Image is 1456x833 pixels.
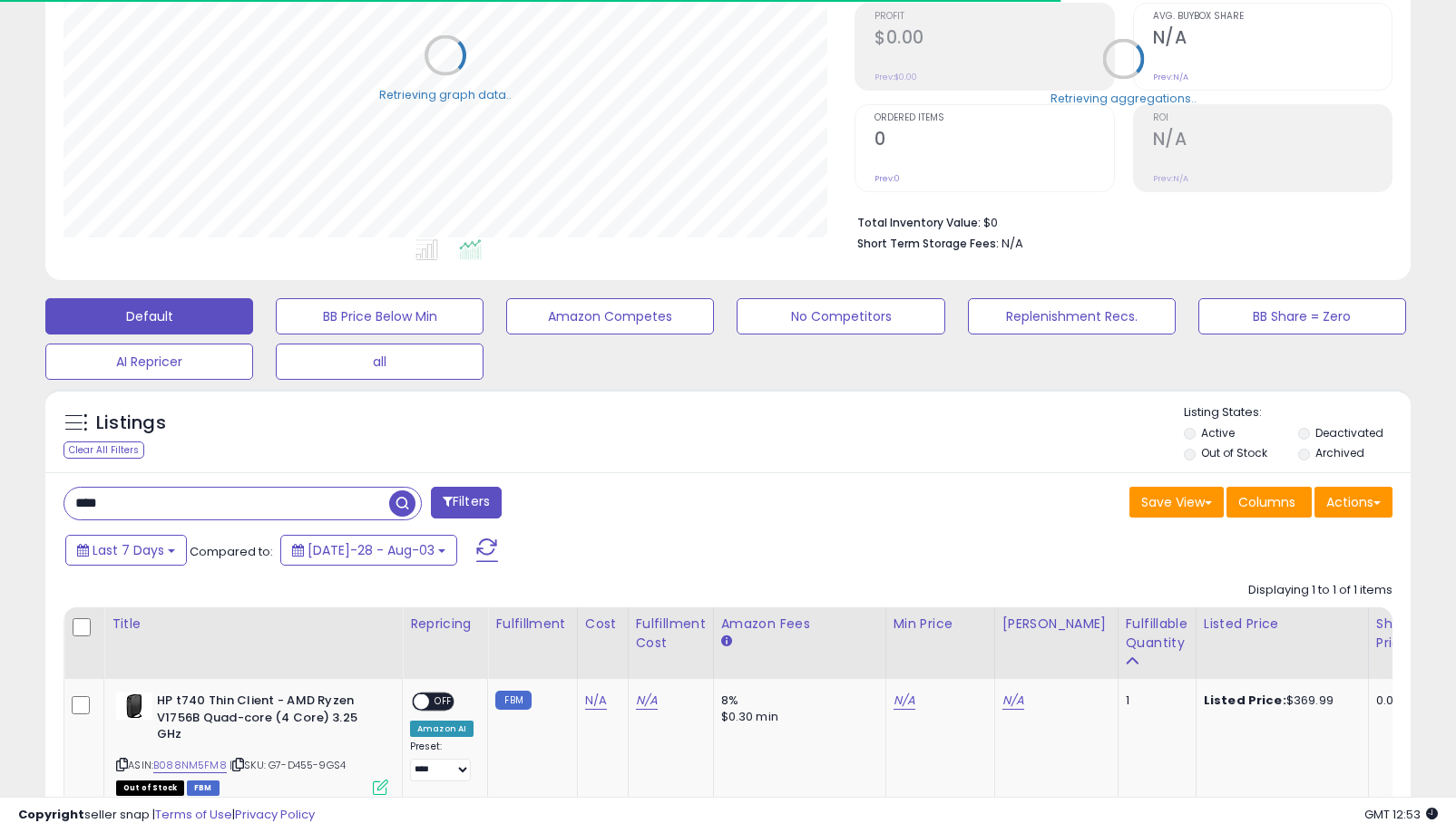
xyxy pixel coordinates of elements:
[721,615,878,634] div: Amazon Fees
[65,535,187,566] button: Last 7 Days
[190,543,273,560] span: Compared to:
[585,615,621,634] div: Cost
[45,298,253,334] button: Default
[64,441,144,459] div: Clear All Filters
[495,615,569,634] div: Fulfillment
[894,692,915,710] a: N/A
[230,758,346,772] span: | SKU: G7-D455-9GS4
[1002,692,1024,710] a: N/A
[116,693,152,720] img: 41m-n-wKzRL._SL40_.jpg
[585,692,607,710] a: N/A
[112,615,395,634] div: Title
[96,411,166,436] h5: Listings
[153,758,227,773] a: B088NM5FM8
[18,806,84,823] strong: Copyright
[737,298,944,334] button: No Competitors
[1129,487,1224,518] button: Save View
[93,541,164,559] span: Last 7 Days
[1126,693,1182,709] div: 1
[506,298,714,334] button: Amazon Competes
[1002,615,1110,634] div: [PERSON_NAME]
[410,721,474,737] div: Amazon AI
[18,807,315,824] div: seller snap | |
[187,780,220,796] span: FBM
[410,741,474,781] div: Preset:
[116,693,388,793] div: ASIN:
[431,487,502,518] button: Filters
[968,298,1176,334] button: Replenishment Recs.
[495,691,531,710] small: FBM
[721,693,872,709] div: 8%
[379,86,512,102] div: Retrieving graph data..
[1050,90,1197,106] div: Retrieving aggregations..
[894,615,987,634] div: Min Price
[721,709,872,725] div: $0.30 min
[1376,615,1412,653] div: Ship Price
[155,806,232,823] a: Terms of Use
[1364,806,1438,823] span: 2025-08-17 12:53 GMT
[1248,582,1392,599] div: Displaying 1 to 1 of 1 items
[1201,425,1235,441] label: Active
[1204,692,1286,709] b: Listed Price:
[157,693,377,748] b: HP t740 Thin Client - AMD Ryzen V1756B Quad-core (4 Core) 3.25 GHz
[636,692,658,710] a: N/A
[1201,445,1267,460] label: Out of Stock
[721,634,732,650] small: Amazon Fees.
[1204,615,1361,634] div: Listed Price
[308,541,435,559] span: [DATE]-28 - Aug-03
[1184,404,1411,421] p: Listing States:
[235,806,315,823] a: Privacy Policy
[45,344,253,380] button: AI Repricer
[1314,487,1392,518] button: Actions
[116,780,184,796] span: All listings that are currently out of stock and unavailable for purchase on Amazon
[429,694,458,710] span: OFF
[1315,445,1364,460] label: Archived
[276,298,484,334] button: BB Price Below Min
[280,535,457,566] button: [DATE]-28 - Aug-03
[1126,615,1188,653] div: Fulfillable Quantity
[1238,493,1295,511] span: Columns
[636,615,706,653] div: Fulfillment Cost
[276,344,484,380] button: all
[1315,425,1383,441] label: Deactivated
[410,615,480,634] div: Repricing
[1198,298,1406,334] button: BB Share = Zero
[1226,487,1312,518] button: Columns
[1376,693,1406,709] div: 0.00
[1204,693,1354,709] div: $369.99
